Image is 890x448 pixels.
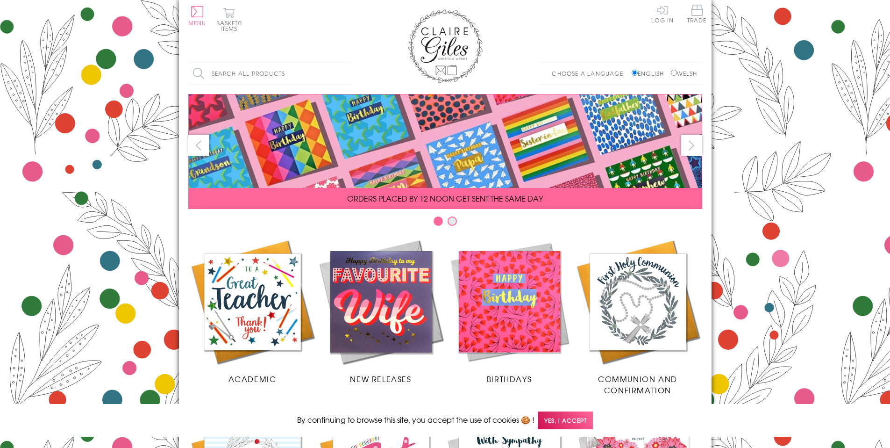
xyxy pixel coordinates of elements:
[681,135,702,156] button: next
[687,5,707,25] a: Trade
[598,373,677,396] span: Communion and Confirmation
[342,63,352,84] input: Search
[188,238,317,384] a: Academic
[487,373,532,384] span: Birthdays
[671,70,677,76] input: Welsh
[221,19,242,33] span: 0 items
[445,238,574,384] a: Birthdays
[448,217,457,226] button: Carousel Page 2
[687,5,707,23] span: Trade
[538,412,593,430] span: Yes, I accept
[651,5,674,23] a: Log In
[632,69,669,78] label: English
[228,373,277,384] span: Academic
[350,373,411,384] span: New Releases
[188,216,702,231] div: Carousel Pagination
[188,135,209,156] button: prev
[552,69,630,78] p: Choose a language:
[671,69,698,78] label: Welsh
[317,238,445,384] a: New Releases
[216,7,242,31] button: Basket0 items
[434,217,443,226] button: Carousel Page 1 (Current Slide)
[632,70,638,76] input: English
[188,63,352,84] input: Search all products
[408,9,483,83] img: Claire Giles Greetings Cards
[347,193,543,204] span: ORDERS PLACED BY 12 NOON GET SENT THE SAME DAY
[188,19,206,27] span: Menu
[574,238,702,396] a: Communion and Confirmation
[188,6,206,26] button: Menu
